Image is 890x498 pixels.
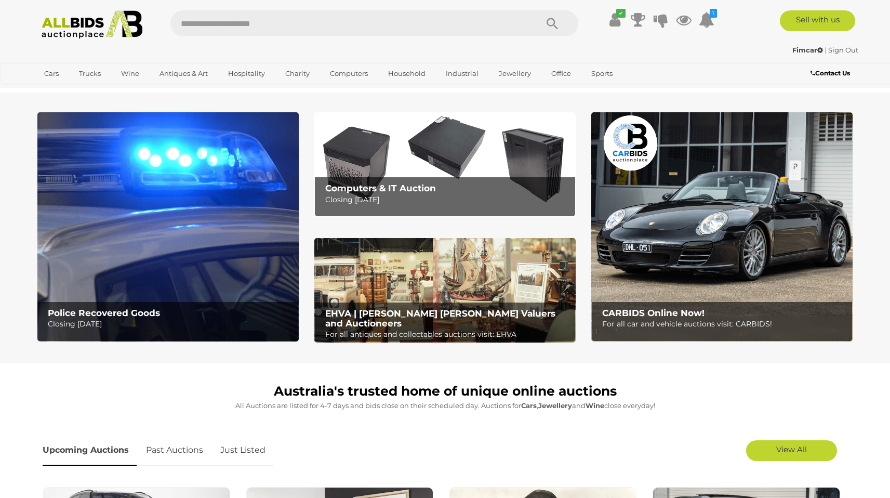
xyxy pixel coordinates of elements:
[278,65,316,82] a: Charity
[710,9,717,18] i: 1
[811,68,853,79] a: Contact Us
[212,435,273,466] a: Just Listed
[325,183,436,193] b: Computers & IT Auction
[325,328,570,341] p: For all antiques and collectables auctions visit: EHVA
[221,65,272,82] a: Hospitality
[37,112,299,342] img: Police Recovered Goods
[323,65,375,82] a: Computers
[48,318,293,331] p: Closing [DATE]
[792,46,825,54] a: Fimcar
[314,238,576,343] a: EHVA | Evans Hastings Valuers and Auctioneers EHVA | [PERSON_NAME] [PERSON_NAME] Valuers and Auct...
[792,46,823,54] strong: Fimcar
[37,112,299,342] a: Police Recovered Goods Police Recovered Goods Closing [DATE]
[591,112,853,342] img: CARBIDS Online Now!
[138,435,211,466] a: Past Auctions
[37,65,65,82] a: Cars
[314,112,576,217] img: Computers & IT Auction
[699,10,714,29] a: 1
[43,435,137,466] a: Upcoming Auctions
[526,10,578,36] button: Search
[776,444,807,454] span: View All
[43,400,848,412] p: All Auctions are listed for 4-7 days and bids close on their scheduled day. Auctions for , and cl...
[153,65,215,82] a: Antiques & Art
[325,308,555,329] b: EHVA | [PERSON_NAME] [PERSON_NAME] Valuers and Auctioneers
[114,65,146,82] a: Wine
[48,308,160,318] b: Police Recovered Goods
[591,112,853,342] a: CARBIDS Online Now! CARBIDS Online Now! For all car and vehicle auctions visit: CARBIDS!
[607,10,623,29] a: ✔
[602,308,705,318] b: CARBIDS Online Now!
[314,238,576,343] img: EHVA | Evans Hastings Valuers and Auctioneers
[521,401,537,410] strong: Cars
[586,401,604,410] strong: Wine
[780,10,855,31] a: Sell with us
[828,46,858,54] a: Sign Out
[585,65,619,82] a: Sports
[746,440,837,461] a: View All
[314,112,576,217] a: Computers & IT Auction Computers & IT Auction Closing [DATE]
[544,65,578,82] a: Office
[538,401,572,410] strong: Jewellery
[825,46,827,54] span: |
[811,69,850,77] b: Contact Us
[43,384,848,399] h1: Australia's trusted home of unique online auctions
[439,65,485,82] a: Industrial
[616,9,626,18] i: ✔
[492,65,538,82] a: Jewellery
[36,10,149,39] img: Allbids.com.au
[602,318,847,331] p: For all car and vehicle auctions visit: CARBIDS!
[37,82,125,99] a: [GEOGRAPHIC_DATA]
[72,65,108,82] a: Trucks
[325,193,570,206] p: Closing [DATE]
[381,65,432,82] a: Household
